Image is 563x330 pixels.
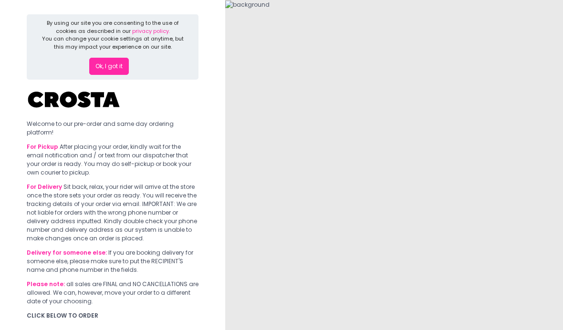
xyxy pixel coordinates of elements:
div: By using our site you are consenting to the use of cookies as described in our You can change you... [42,19,184,51]
button: Ok, I got it [89,58,129,75]
div: After placing your order, kindly wait for the email notification and / or text from our dispatche... [27,143,198,177]
b: For Delivery [27,183,62,191]
div: all sales are FINAL and NO CANCELLATIONS are allowed. We can, however, move your order to a diffe... [27,280,198,306]
a: privacy policy. [132,27,170,35]
div: If you are booking delivery for someone else, please make sure to put the RECIPIENT'S name and ph... [27,248,198,274]
div: Sit back, relax, your rider will arrive at the store once the store sets your order as ready. You... [27,183,198,243]
img: background [225,0,270,9]
b: Delivery for someone else: [27,248,107,257]
b: Please note: [27,280,65,288]
img: Crosta Pizzeria [27,85,122,114]
b: For Pickup [27,143,58,151]
div: CLICK BELOW TO ORDER [27,311,198,320]
div: Welcome to our pre-order and same day ordering platform! [27,120,198,137]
